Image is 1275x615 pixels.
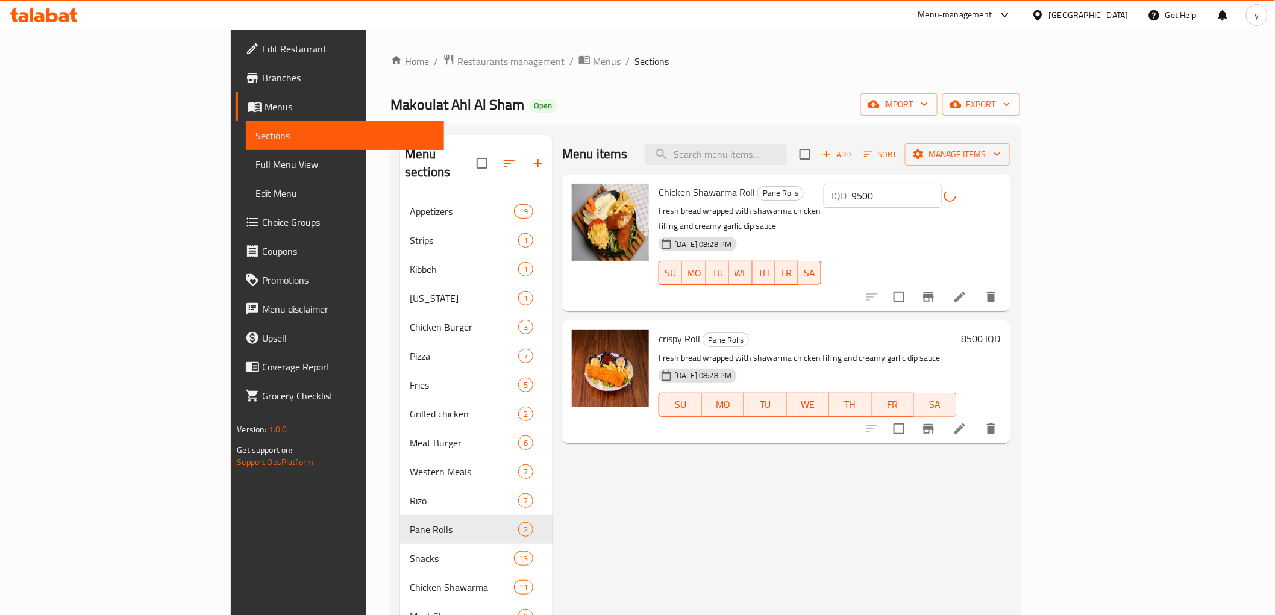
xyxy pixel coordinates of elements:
span: Sort [864,148,897,161]
span: Edit Menu [255,186,434,201]
span: SA [803,264,816,282]
button: WE [787,393,829,417]
div: Pizza [410,349,518,363]
div: Open [529,99,557,113]
div: items [518,464,533,479]
span: 11 [515,582,533,593]
li: / [569,54,574,69]
span: Sections [255,128,434,143]
span: 19 [515,206,533,217]
button: TH [829,393,871,417]
span: Chicken Shawarma Roll [659,183,755,201]
a: Choice Groups [236,208,443,237]
span: 1 [519,264,533,275]
div: Menu-management [918,8,992,22]
span: Coupons [262,244,434,258]
button: import [860,93,938,116]
span: 6 [519,437,533,449]
span: Chicken Shawarma [410,580,514,595]
span: Menu disclaimer [262,302,434,316]
a: Coupons [236,237,443,266]
p: Fresh bread wrapped with shawarma chicken filling and creamy garlic dip sauce [659,204,821,234]
div: Meat Burger6 [400,428,553,457]
a: Restaurants management [443,54,565,69]
span: y [1255,8,1259,22]
span: Grilled chicken [410,407,518,421]
a: Menus [578,54,621,69]
button: SU [659,261,682,285]
div: items [518,233,533,248]
span: SU [664,396,697,413]
h6: 8500 IQD [962,330,1001,347]
div: items [514,551,533,566]
span: MO [687,264,701,282]
div: Kibbeh1 [400,255,553,284]
span: 1 [519,235,533,246]
span: Full Menu View [255,157,434,172]
button: Branch-specific-item [914,283,943,311]
a: Edit Restaurant [236,34,443,63]
button: SA [914,393,956,417]
li: / [625,54,630,69]
span: Pane Rolls [410,522,518,537]
div: items [518,349,533,363]
span: 3 [519,322,533,333]
span: TH [834,396,866,413]
span: Sections [634,54,669,69]
button: FR [872,393,914,417]
span: [DATE] 08:28 PM [669,239,736,250]
div: Chicken Burger3 [400,313,553,342]
input: Please enter price [852,184,942,208]
div: items [518,378,533,392]
div: items [518,407,533,421]
span: Upsell [262,331,434,345]
span: Select to update [886,416,912,442]
span: Select to update [886,284,912,310]
div: Snacks13 [400,544,553,573]
div: Pizza7 [400,342,553,370]
span: Add item [818,145,856,164]
div: Appetizers19 [400,197,553,226]
span: [US_STATE] [410,291,518,305]
div: Kibbeh [410,262,518,276]
div: Western Meals [410,464,518,479]
span: 7 [519,495,533,507]
div: items [518,262,533,276]
span: FR [780,264,794,282]
div: Chicken Burger [410,320,518,334]
button: MO [702,393,744,417]
div: [US_STATE]1 [400,284,553,313]
a: Grocery Checklist [236,381,443,410]
span: Rizo [410,493,518,508]
span: TU [711,264,724,282]
span: Sort items [856,145,905,164]
img: crispy Roll [572,330,649,407]
button: delete [977,414,1006,443]
span: 1.0.0 [269,422,287,437]
span: Promotions [262,273,434,287]
div: items [514,204,533,219]
div: items [518,320,533,334]
span: WE [792,396,824,413]
a: Menus [236,92,443,121]
span: 1 [519,293,533,304]
span: Manage items [915,147,1001,162]
span: TU [749,396,782,413]
button: MO [682,261,706,285]
button: WE [729,261,753,285]
a: Branches [236,63,443,92]
span: Meat Burger [410,435,518,450]
span: import [870,97,928,112]
span: Select section [792,142,818,167]
span: Edit Restaurant [262,42,434,56]
a: Edit Menu [246,179,443,208]
div: items [514,580,533,595]
span: 2 [519,524,533,535]
div: Fries5 [400,370,553,399]
div: Grilled chicken2 [400,399,553,428]
span: 7 [519,466,533,478]
nav: breadcrumb [390,54,1020,69]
